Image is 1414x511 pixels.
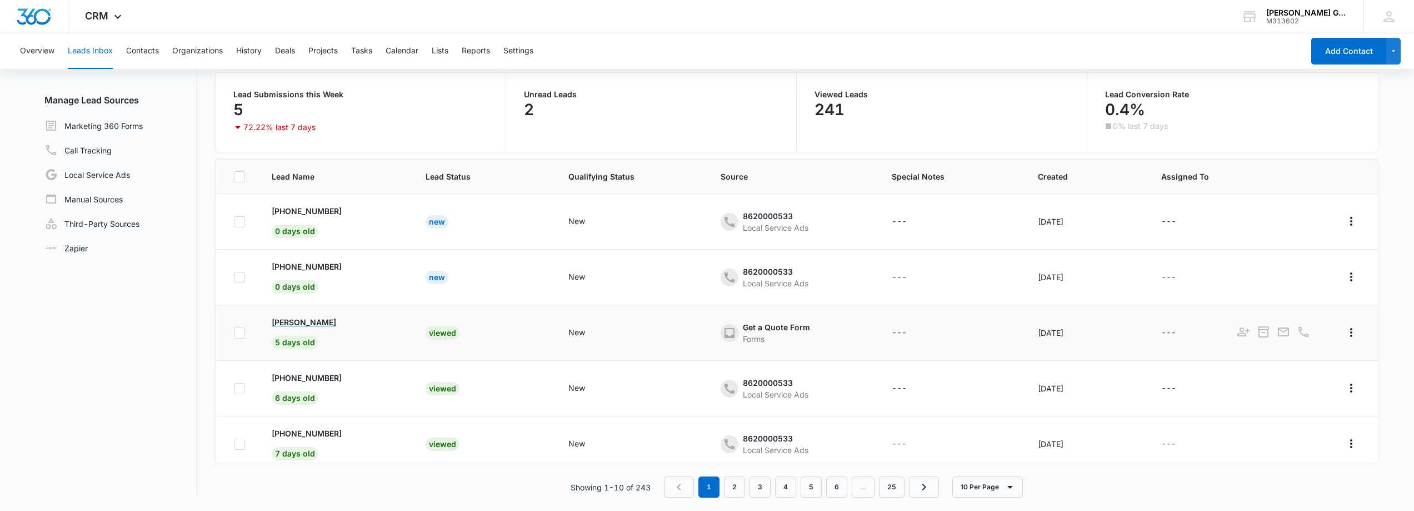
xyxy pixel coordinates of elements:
[524,91,778,98] p: Unread Leads
[272,391,318,405] span: 6 days old
[775,477,796,498] a: Page 4
[892,271,927,284] div: - - Select to Edit Field
[1105,101,1145,118] p: 0.4%
[432,33,448,69] button: Lists
[1038,271,1135,283] div: [DATE]
[426,215,448,229] div: New
[272,428,399,458] a: [PHONE_NUMBER]7 days old
[1038,438,1135,450] div: [DATE]
[826,477,847,498] a: Page 6
[1256,324,1271,340] button: Archive
[892,438,907,451] div: ---
[568,271,585,282] div: New
[1113,122,1168,130] p: 0% last 7 days
[815,101,845,118] p: 241
[272,205,342,217] p: [PHONE_NUMBER]
[568,438,605,451] div: - - Select to Edit Field
[568,271,605,284] div: - - Select to Edit Field
[952,477,1023,498] button: 10 Per Page
[426,272,448,282] a: New
[1296,324,1311,340] button: Call
[815,91,1069,98] p: Viewed Leads
[1038,383,1135,394] div: [DATE]
[462,33,490,69] button: Reports
[721,210,828,234] div: - - Select to Edit Field
[892,382,907,395] div: ---
[272,316,399,347] a: [PERSON_NAME]5 days old
[721,266,828,289] div: - - Select to Edit Field
[426,271,448,284] div: New
[1342,435,1360,453] button: Actions
[568,382,605,395] div: - - Select to Edit Field
[568,438,585,449] div: New
[721,171,865,182] span: Source
[426,384,459,393] a: Viewed
[1038,327,1135,339] div: [DATE]
[892,215,907,229] div: ---
[568,171,694,182] span: Qualifying Status
[36,93,197,107] h3: Manage Lead Sources
[1161,271,1176,284] div: ---
[724,477,745,498] a: Page 2
[272,372,399,403] a: [PHONE_NUMBER]6 days old
[275,33,295,69] button: Deals
[892,215,927,229] div: - - Select to Edit Field
[272,316,336,328] p: [PERSON_NAME]
[750,477,771,498] a: Page 3
[1161,215,1196,229] div: - - Select to Edit Field
[1038,171,1135,182] span: Created
[568,215,585,227] div: New
[1161,326,1176,340] div: ---
[272,372,342,384] p: [PHONE_NUMBER]
[1161,382,1196,395] div: - - Select to Edit Field
[1161,215,1176,229] div: ---
[426,382,459,395] div: Viewed
[1161,326,1196,340] div: - - Select to Edit Field
[426,439,459,449] a: Viewed
[571,482,651,493] p: Showing 1-10 of 243
[698,477,720,498] em: 1
[272,428,342,439] p: [PHONE_NUMBER]
[892,382,927,395] div: - - Select to Edit Field
[1266,8,1347,17] div: account name
[892,326,927,340] div: - - Select to Edit Field
[1342,268,1360,286] button: Actions
[568,326,605,340] div: - - Select to Edit Field
[1266,17,1347,25] div: account id
[272,261,342,272] p: [PHONE_NUMBER]
[743,444,808,456] div: Local Service Ads
[272,261,399,291] a: [PHONE_NUMBER]0 days old
[743,433,808,444] div: 8620000533
[44,143,112,157] a: Call Tracking
[1342,324,1360,341] button: Actions
[892,271,907,284] div: ---
[721,433,828,456] div: - - Select to Edit Field
[44,192,123,206] a: Manual Sources
[426,326,459,340] div: Viewed
[568,382,585,394] div: New
[426,217,448,226] a: New
[426,328,459,338] a: Viewed
[426,171,542,182] span: Lead Status
[386,33,418,69] button: Calendar
[68,33,113,69] button: Leads Inbox
[1161,382,1176,395] div: ---
[743,210,808,222] div: 8620000533
[743,377,808,389] div: 8620000533
[1342,212,1360,230] button: Actions
[743,266,808,277] div: 8620000533
[351,33,372,69] button: Tasks
[1038,216,1135,227] div: [DATE]
[308,33,338,69] button: Projects
[801,477,822,498] a: Page 5
[568,326,585,338] div: New
[44,217,139,230] a: Third-Party Sources
[909,477,939,498] a: Next Page
[743,333,810,345] div: Forms
[44,242,88,254] a: Zapier
[243,123,316,131] p: 72.22% last 7 days
[272,171,399,182] span: Lead Name
[743,277,808,289] div: Local Service Ads
[1161,171,1209,182] span: Assigned To
[272,447,318,460] span: 7 days old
